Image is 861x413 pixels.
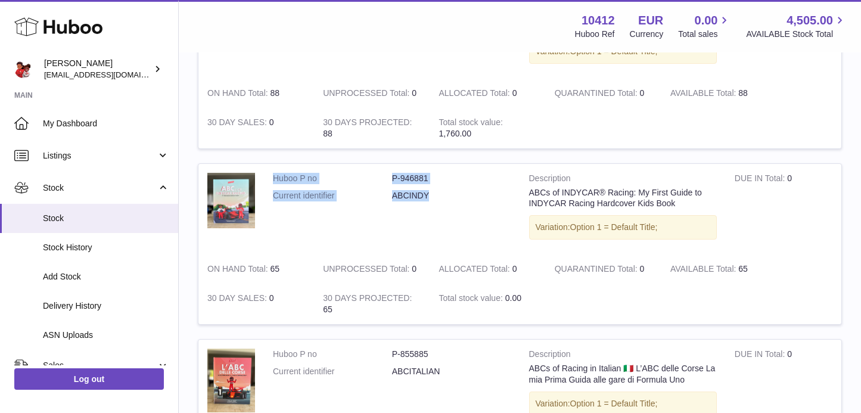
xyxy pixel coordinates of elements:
[43,182,157,194] span: Stock
[273,349,392,360] dt: Huboo P no
[430,79,545,108] td: 0
[678,13,731,40] a: 0.00 Total sales
[392,190,511,201] dd: ABCINDY
[529,173,717,187] strong: Description
[529,215,717,240] div: Variation:
[207,88,271,101] strong: ON HAND Total
[314,284,430,324] td: 65
[198,254,314,284] td: 65
[529,187,717,210] div: ABCs of INDYCAR® Racing: My First Guide to INDYCAR Racing Hardcover Kids Book
[198,108,314,148] td: 0
[570,399,658,408] span: Option 1 = Default Title;
[439,117,502,130] strong: Total stock value
[207,293,269,306] strong: 30 DAY SALES
[314,108,430,148] td: 88
[638,13,663,29] strong: EUR
[555,264,640,277] strong: QUARANTINED Total
[735,173,787,186] strong: DUE IN Total
[555,88,640,101] strong: QUARANTINED Total
[430,254,545,284] td: 0
[695,13,718,29] span: 0.00
[14,368,164,390] a: Log out
[207,264,271,277] strong: ON HAND Total
[273,173,392,184] dt: Huboo P no
[678,29,731,40] span: Total sales
[43,213,169,224] span: Stock
[44,58,151,80] div: [PERSON_NAME]
[323,88,412,101] strong: UNPROCESSED Total
[207,173,255,228] img: product image
[661,254,777,284] td: 65
[439,264,512,277] strong: ALLOCATED Total
[14,60,32,78] img: hello@redracerbooks.com
[505,293,521,303] span: 0.00
[198,79,314,108] td: 88
[314,79,430,108] td: 0
[439,293,505,306] strong: Total stock value
[570,222,658,232] span: Option 1 = Default Title;
[43,271,169,282] span: Add Stock
[207,349,255,412] img: product image
[392,173,511,184] dd: P-946881
[439,88,512,101] strong: ALLOCATED Total
[314,254,430,284] td: 0
[746,29,847,40] span: AVAILABLE Stock Total
[43,300,169,312] span: Delivery History
[198,284,314,324] td: 0
[746,13,847,40] a: 4,505.00 AVAILABLE Stock Total
[392,349,511,360] dd: P-855885
[575,29,615,40] div: Huboo Ref
[207,117,269,130] strong: 30 DAY SALES
[323,117,412,130] strong: 30 DAYS PROJECTED
[670,264,738,277] strong: AVAILABLE Total
[661,79,777,108] td: 88
[323,293,412,306] strong: 30 DAYS PROJECTED
[44,70,175,79] span: [EMAIL_ADDRESS][DOMAIN_NAME]
[323,264,412,277] strong: UNPROCESSED Total
[392,366,511,377] dd: ABCITALIAN
[529,363,717,386] div: ABCs of Racing in Italian 🇮🇹 L’ABC delle Corse La mia Prima Guida alle gare di Formula Uno
[43,330,169,341] span: ASN Uploads
[640,264,645,274] span: 0
[43,118,169,129] span: My Dashboard
[43,360,157,371] span: Sales
[670,88,738,101] strong: AVAILABLE Total
[640,88,645,98] span: 0
[630,29,664,40] div: Currency
[273,366,392,377] dt: Current identifier
[439,129,471,138] span: 1,760.00
[43,150,157,162] span: Listings
[529,349,717,363] strong: Description
[787,13,833,29] span: 4,505.00
[43,242,169,253] span: Stock History
[582,13,615,29] strong: 10412
[726,164,841,255] td: 0
[273,190,392,201] dt: Current identifier
[735,349,787,362] strong: DUE IN Total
